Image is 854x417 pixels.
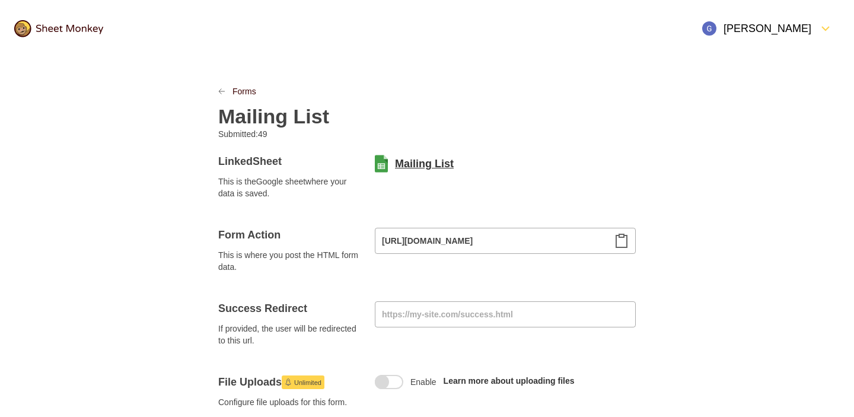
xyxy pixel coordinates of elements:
svg: Launch [285,378,292,386]
svg: Clipboard [614,234,629,248]
span: Unlimited [294,375,321,390]
span: This is where you post the HTML form data. [218,249,361,273]
span: Enable [410,376,436,388]
img: logo@2x.png [14,20,103,37]
a: Forms [232,85,256,97]
h4: Linked Sheet [218,154,361,168]
h4: Form Action [218,228,361,242]
p: Submitted: 49 [218,128,418,140]
span: If provided, the user will be redirected to this url. [218,323,361,346]
h4: Success Redirect [218,301,361,316]
div: [PERSON_NAME] [702,21,811,36]
a: Mailing List [395,157,454,171]
input: https://my-site.com/success.html [375,301,636,327]
h2: Mailing List [218,104,329,128]
span: Configure file uploads for this form. [218,396,361,408]
svg: LinkPrevious [218,88,225,95]
a: Learn more about uploading files [444,376,575,386]
svg: FormDown [818,21,833,36]
button: Open Menu [695,14,840,43]
h4: File Uploads [218,375,361,389]
span: This is the Google sheet where your data is saved. [218,176,361,199]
